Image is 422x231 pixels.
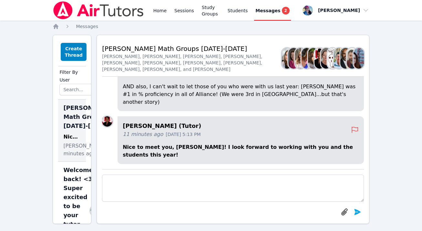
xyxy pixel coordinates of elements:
img: Sandra Davis [295,48,305,69]
img: Johnicia Haynes [314,48,325,69]
div: [PERSON_NAME], [PERSON_NAME], [PERSON_NAME], [PERSON_NAME], [PERSON_NAME], [PERSON_NAME], [PERSON... [102,53,282,72]
nav: Breadcrumb [53,23,369,30]
img: Sarah Benzinger [282,48,292,69]
img: Diaa Walweel [347,48,357,69]
a: Messages [76,23,98,30]
span: 11 minutes ago [123,130,163,138]
input: Search... [59,84,111,95]
div: Nice to meet you, [PERSON_NAME]! I look forward to working with you and the students this year! [63,133,81,141]
h4: [PERSON_NAME] (Tutor) [123,121,351,130]
span: Messages [76,24,98,29]
span: 2 [282,7,290,14]
p: AND also, I can't wait to let those of you who were with us last year: [PERSON_NAME] was #1 in % ... [123,83,358,106]
div: [PERSON_NAME] Math Groups [DATE]-[DATE]1Sarah BenzingerRebecca MillerSandra DavisAlexis AsiamaDia... [58,100,86,162]
img: Alexis Asiama [302,48,312,69]
button: Create Thread [61,43,86,61]
span: [DATE] 5:13 PM [166,131,201,138]
label: Filter By User [59,66,85,84]
img: Joyce Law [327,48,338,69]
img: Jorge Calderon [334,48,344,69]
span: Messages [255,7,280,14]
img: Diana Carle [308,48,318,69]
h2: [PERSON_NAME] Math Groups [DATE]-[DATE] [102,44,282,53]
img: Bernard Estephan [340,48,351,69]
img: Leah Hoff [354,48,364,69]
span: [PERSON_NAME] Math Groups [DATE]-[DATE] [63,103,127,130]
img: Narin Turac [90,206,101,216]
img: Johnicia Haynes [102,116,112,127]
p: Nice to meet you, [PERSON_NAME]! I look forward to working with you and the students this year! [123,143,358,159]
img: Air Tutors [53,1,144,19]
img: Rebecca Miller [288,48,299,69]
img: Michelle Dalton [321,48,331,69]
span: [PERSON_NAME], 11 minutes ago [63,142,114,158]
